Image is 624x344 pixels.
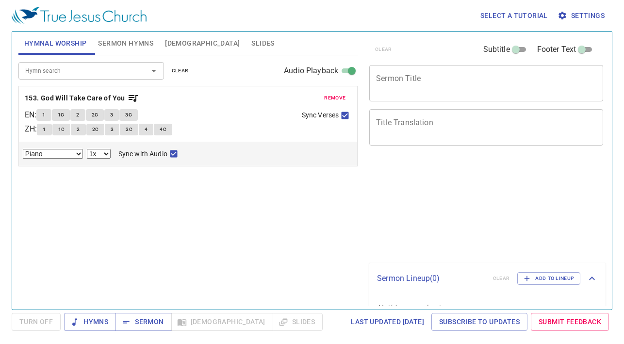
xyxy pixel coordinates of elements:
p: EN : [25,109,36,121]
span: Select a tutorial [480,10,548,22]
span: Footer Text [537,44,576,55]
a: Submit Feedback [531,313,609,331]
button: 3C [120,124,138,135]
a: Last updated [DATE] [347,313,428,331]
button: remove [318,92,351,104]
span: Sync Verses [302,110,339,120]
span: Last updated [DATE] [351,316,424,328]
button: Add to Lineup [517,272,580,285]
span: Slides [251,37,274,49]
button: Settings [556,7,608,25]
button: 3C [119,109,138,121]
span: Sermon [123,316,164,328]
span: Hymns [72,316,108,328]
span: 3 [111,125,114,134]
span: 2 [77,125,80,134]
span: 2 [76,111,79,119]
button: 153. God Will Take Care of You [25,92,139,104]
button: 2 [70,109,85,121]
button: 1 [37,124,51,135]
span: 3C [125,111,132,119]
a: Subscribe to Updates [431,313,527,331]
select: Select Track [23,149,83,159]
span: Settings [559,10,605,22]
span: 1C [58,125,65,134]
span: Add to Lineup [524,274,574,283]
span: Subtitle [483,44,510,55]
button: 4C [154,124,172,135]
p: ZH : [25,123,37,135]
span: 2C [92,111,99,119]
span: 4 [145,125,148,134]
button: 1C [52,124,71,135]
div: Sermon Lineup(0)clearAdd to Lineup [369,262,606,295]
button: 1 [36,109,51,121]
button: Hymns [64,313,116,331]
select: Playback Rate [87,149,111,159]
button: clear [166,65,195,77]
span: Sermon Hymns [98,37,153,49]
img: True Jesus Church [12,7,147,24]
button: 2C [86,124,105,135]
button: 3 [105,124,119,135]
button: 2 [71,124,85,135]
span: remove [324,94,345,102]
button: Open [147,64,161,78]
span: 1C [58,111,65,119]
span: Subscribe to Updates [439,316,520,328]
span: Sync with Audio [118,149,167,159]
span: 2C [92,125,99,134]
b: 153. God Will Take Care of You [25,92,125,104]
button: 3 [104,109,119,121]
span: Audio Playback [284,65,338,77]
p: Sermon Lineup ( 0 ) [377,273,485,284]
i: Nothing saved yet [377,303,440,312]
span: 3C [126,125,132,134]
button: Sermon [115,313,171,331]
span: 1 [43,125,46,134]
span: Hymnal Worship [24,37,87,49]
iframe: from-child [365,156,558,259]
span: clear [172,66,189,75]
span: 4C [160,125,166,134]
span: [DEMOGRAPHIC_DATA] [165,37,240,49]
span: Submit Feedback [539,316,601,328]
button: Select a tutorial [476,7,552,25]
button: 2C [86,109,104,121]
span: 3 [110,111,113,119]
button: 4 [139,124,153,135]
button: 1C [52,109,70,121]
span: 1 [42,111,45,119]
